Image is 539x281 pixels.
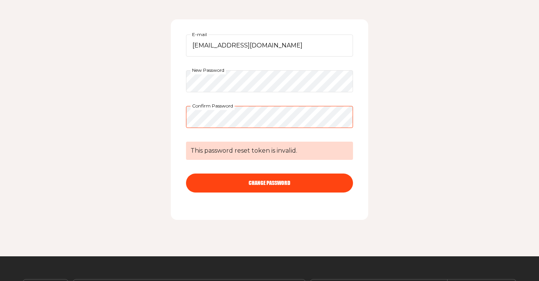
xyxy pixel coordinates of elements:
input: E-mail [186,35,353,57]
span: This password reset token is invalid. [186,142,353,160]
input: Confirm Password [186,106,353,128]
button: CHANGE PASSWORD [186,174,353,193]
label: E-mail [191,30,208,39]
label: New Password [191,66,226,74]
input: New Password [186,70,353,92]
label: Confirm Password [191,102,235,110]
